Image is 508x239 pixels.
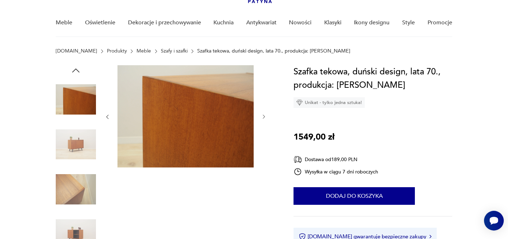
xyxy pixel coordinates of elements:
a: Kuchnia [213,9,234,36]
a: Meble [137,48,151,54]
iframe: Smartsupp widget button [484,211,504,231]
a: Dekoracje i przechowywanie [128,9,201,36]
div: Wysyłka w ciągu 7 dni roboczych [294,167,378,176]
img: Ikona dostawy [294,155,302,164]
a: Promocje [428,9,452,36]
a: Klasyki [324,9,341,36]
h1: Szafka tekowa, duński design, lata 70., produkcja: [PERSON_NAME] [294,65,452,92]
div: Dostawa od 189,00 PLN [294,155,378,164]
img: Zdjęcie produktu Szafka tekowa, duński design, lata 70., produkcja: Dania [56,124,96,165]
a: [DOMAIN_NAME] [56,48,97,54]
a: Szafy i szafki [161,48,188,54]
a: Meble [56,9,72,36]
div: Unikat - tylko jedna sztuka! [294,97,365,108]
img: Ikona diamentu [296,99,303,106]
img: Zdjęcie produktu Szafka tekowa, duński design, lata 70., produkcja: Dania [56,79,96,119]
p: Szafka tekowa, duński design, lata 70., produkcja: [PERSON_NAME] [197,48,350,54]
img: Ikona strzałki w prawo [429,235,431,238]
a: Style [402,9,415,36]
img: Zdjęcie produktu Szafka tekowa, duński design, lata 70., produkcja: Dania [117,65,254,167]
a: Nowości [289,9,312,36]
a: Produkty [107,48,127,54]
a: Antykwariat [246,9,277,36]
img: Zdjęcie produktu Szafka tekowa, duński design, lata 70., produkcja: Dania [56,169,96,209]
a: Oświetlenie [85,9,115,36]
p: 1549,00 zł [294,130,334,144]
a: Ikony designu [354,9,389,36]
button: Dodaj do koszyka [294,187,415,205]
